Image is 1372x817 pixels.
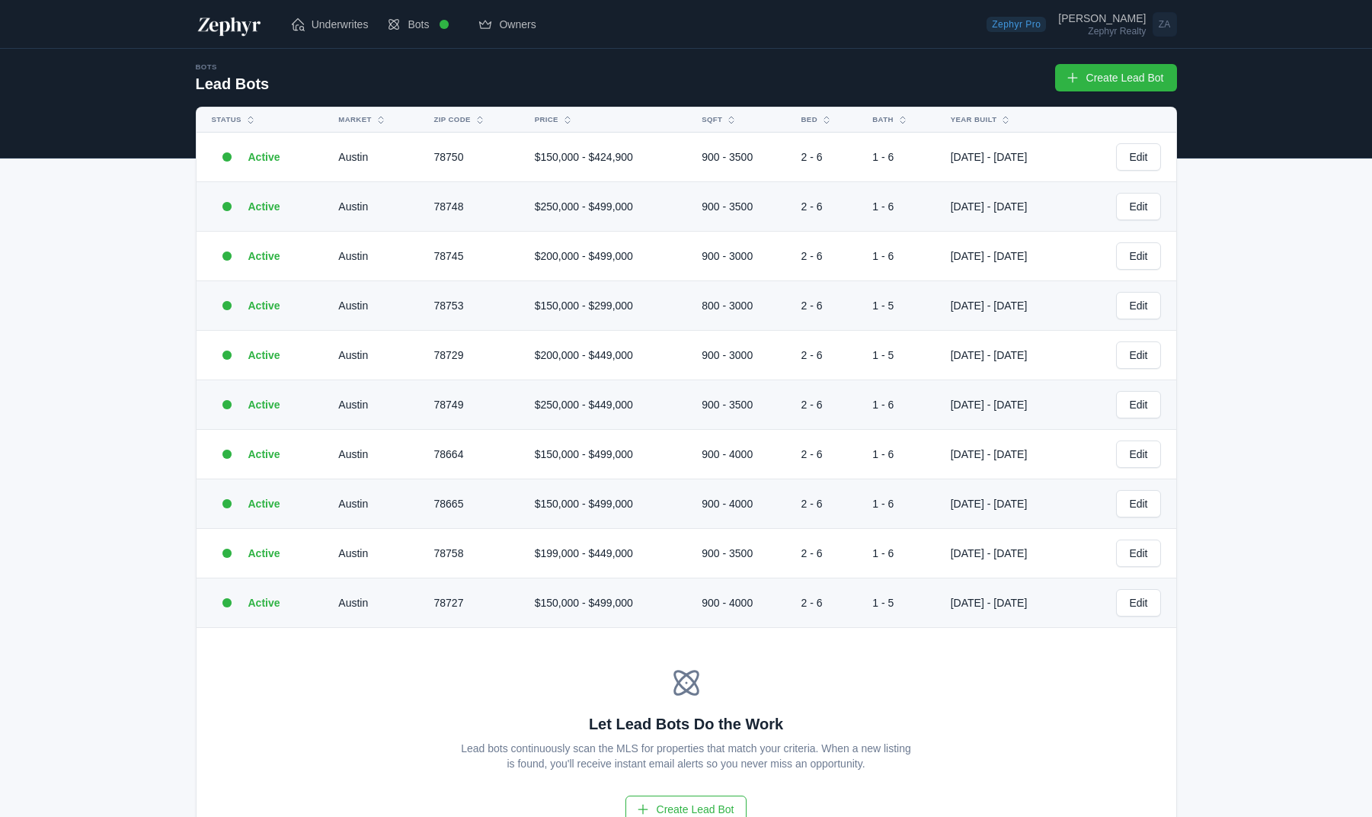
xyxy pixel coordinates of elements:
td: 900 - 4000 [692,430,792,479]
td: Austin [329,133,424,182]
td: 1 - 6 [863,182,941,232]
td: $200,000 - $499,000 [526,232,693,281]
td: 78748 [425,182,526,232]
td: 800 - 3000 [692,281,792,331]
a: Edit [1116,441,1160,468]
td: 1 - 6 [863,133,941,182]
img: Zephyr Logo [196,12,263,37]
span: Underwrites [312,17,369,32]
a: Edit [1116,193,1160,220]
td: 78664 [425,430,526,479]
button: Bed [792,107,846,132]
td: $150,000 - $299,000 [526,281,693,331]
span: ZA [1153,12,1177,37]
h2: Lead Bots [196,73,270,95]
td: $150,000 - $499,000 [526,578,693,628]
td: $199,000 - $449,000 [526,529,693,578]
td: 900 - 3500 [692,182,792,232]
button: Bath [863,107,923,132]
div: Zephyr Realty [1058,27,1146,36]
td: 2 - 6 [792,331,864,380]
td: 78745 [425,232,526,281]
td: 1 - 5 [863,331,941,380]
td: 78727 [425,578,526,628]
p: Let Lead Bots Do the Work [589,713,783,735]
div: Bots [196,61,270,73]
td: 2 - 6 [792,232,864,281]
td: $250,000 - $499,000 [526,182,693,232]
td: 900 - 3500 [692,529,792,578]
span: Active [248,496,280,511]
td: 1 - 5 [863,281,941,331]
span: Active [248,595,280,610]
td: [DATE] - [DATE] [942,182,1078,232]
span: Bots [408,17,429,32]
td: 1 - 6 [863,479,941,529]
td: Austin [329,430,424,479]
a: Create Lead Bot [1055,64,1177,91]
span: Owners [499,17,536,32]
td: [DATE] - [DATE] [942,479,1078,529]
p: Lead bots continuously scan the MLS for properties that match your criteria. When a new listing i... [459,741,913,771]
td: $150,000 - $424,900 [526,133,693,182]
td: [DATE] - [DATE] [942,430,1078,479]
td: [DATE] - [DATE] [942,281,1078,331]
button: Year Built [942,107,1060,132]
a: Edit [1116,490,1160,517]
a: Edit [1116,143,1160,171]
a: Owners [469,9,545,40]
a: Edit [1116,391,1160,418]
td: [DATE] - [DATE] [942,380,1078,430]
td: 78758 [425,529,526,578]
a: Edit [1116,242,1160,270]
td: [DATE] - [DATE] [942,578,1078,628]
a: Bots [377,3,469,46]
td: $200,000 - $449,000 [526,331,693,380]
a: Open user menu [1058,9,1176,40]
td: Austin [329,281,424,331]
div: [PERSON_NAME] [1058,13,1146,24]
button: SQFT [692,107,773,132]
span: Active [248,149,280,165]
td: 1 - 6 [863,380,941,430]
span: Active [248,298,280,313]
td: 900 - 3000 [692,232,792,281]
td: 78753 [425,281,526,331]
td: 78665 [425,479,526,529]
td: [DATE] - [DATE] [942,529,1078,578]
a: Edit [1116,540,1160,567]
td: [DATE] - [DATE] [942,133,1078,182]
td: 2 - 6 [792,133,864,182]
span: Active [248,248,280,264]
td: [DATE] - [DATE] [942,331,1078,380]
td: 900 - 4000 [692,578,792,628]
td: Austin [329,479,424,529]
span: Active [248,397,280,412]
td: Austin [329,380,424,430]
td: 900 - 3000 [692,331,792,380]
span: Active [248,348,280,363]
td: Austin [329,331,424,380]
td: $250,000 - $449,000 [526,380,693,430]
td: 1 - 6 [863,232,941,281]
button: Price [526,107,675,132]
td: 78729 [425,331,526,380]
span: Active [248,447,280,462]
td: 900 - 4000 [692,479,792,529]
a: Edit [1116,292,1160,319]
a: Underwrites [281,9,378,40]
button: Market [329,107,406,132]
td: Austin [329,182,424,232]
td: Austin [329,529,424,578]
td: 2 - 6 [792,578,864,628]
td: [DATE] - [DATE] [942,232,1078,281]
td: 1 - 6 [863,430,941,479]
td: Austin [329,578,424,628]
td: Austin [329,232,424,281]
button: Zip Code [425,107,507,132]
td: 78750 [425,133,526,182]
td: 2 - 6 [792,529,864,578]
a: Edit [1116,341,1160,369]
a: Edit [1116,589,1160,617]
td: 1 - 5 [863,578,941,628]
